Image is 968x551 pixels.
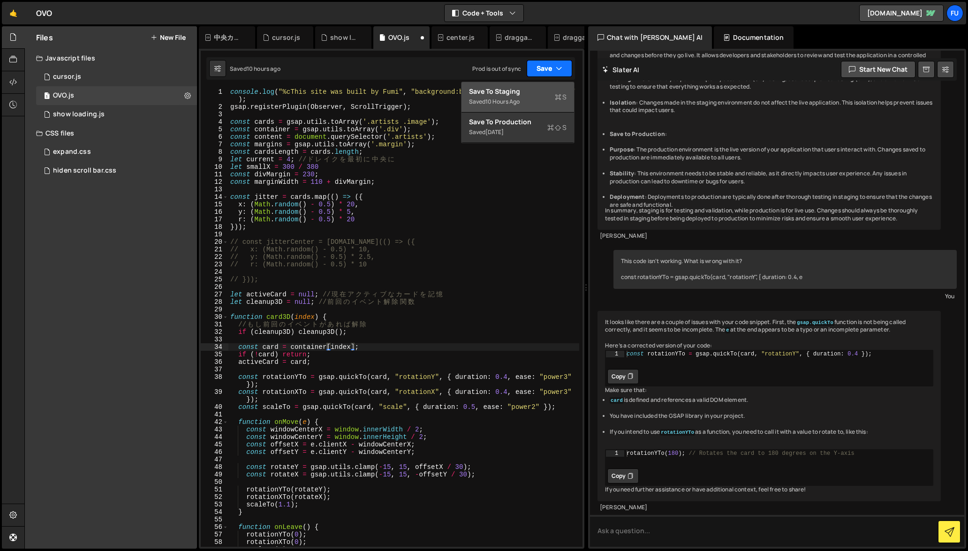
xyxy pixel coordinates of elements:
div: draggable using Observer.css [563,33,593,42]
div: 38 [201,373,228,388]
div: 48 [201,463,228,471]
code: card [610,397,624,404]
a: [DOMAIN_NAME] [859,5,944,22]
div: 18 [201,223,228,231]
div: 43 [201,426,228,433]
button: Save to StagingS Saved10 hours ago [461,82,574,113]
strong: Stability [610,169,634,177]
div: 46 [201,448,228,456]
li: : The production environment is the live version of your application that users interact with. Ch... [610,146,933,162]
div: show loading.js [330,33,360,42]
div: 2 [201,103,228,111]
div: 20 [201,238,228,246]
button: Start new chat [841,61,915,78]
li: : This environment needs to be stable and reliable, as it directly impacts user experience. Any i... [610,170,933,186]
div: 17267/48012.js [36,68,197,86]
strong: Isolation [610,98,636,106]
div: 4 [201,118,228,126]
div: 49 [201,471,228,478]
div: 33 [201,336,228,343]
strong: Deployment [610,193,645,201]
div: 52 [201,493,228,501]
div: Saved [469,127,567,138]
div: 10 [201,163,228,171]
div: 22 [201,253,228,261]
div: In the context web development and deployment, " to staging" and "save to production" refer to tw... [597,2,941,230]
div: 39 [201,388,228,403]
div: 中央カードゆらゆら.js [214,33,244,42]
div: You [616,291,954,301]
div: 54 [201,508,228,516]
div: 10 hours ago [485,98,520,106]
div: 25 [201,276,228,283]
div: 1 [201,88,228,103]
div: 55 [201,516,228,523]
div: 28 [201,298,228,306]
div: OVO.js [388,33,409,42]
div: 14 [201,193,228,201]
div: Prod is out of sync [472,65,521,73]
div: 31 [201,321,228,328]
div: show loading.js [53,110,105,119]
div: Save to Staging [469,87,567,96]
div: 58 [201,538,228,546]
div: Saved [469,96,567,107]
div: 1 [606,351,624,357]
span: S [555,92,567,102]
div: draggable, scrollable.js [505,33,535,42]
div: 47 [201,456,228,463]
div: 17267/47820.css [36,143,197,161]
li: : This is where you perform quality assurance (QA) testing, user acceptance testing (UAT), and ot... [610,75,933,91]
li: : [610,130,933,138]
div: 6 [201,133,228,141]
button: Save to ProductionS Saved[DATE] [461,113,574,143]
div: [DATE] [485,128,504,136]
span: S [547,123,567,132]
div: cursor.js [272,33,300,42]
div: 17267/47816.css [36,161,197,180]
div: 1 [606,450,624,457]
li: : Deployments to production are typically done after thorough testing in staging to ensure that t... [610,193,933,209]
div: 45 [201,441,228,448]
a: 🤙 [2,2,25,24]
a: Fu [946,5,963,22]
code: rotationYTo [660,429,695,436]
div: center.js [446,33,475,42]
div: OVO [36,8,52,19]
li: is defined and references a valid DOM element. [610,396,933,404]
div: It looks like there are a couple of issues with your code snippet. First, the function is not bei... [597,311,941,501]
button: New File [151,34,186,41]
div: 12 [201,178,228,186]
div: 34 [201,343,228,351]
div: 17267/47848.js [36,86,197,105]
div: 35 [201,351,228,358]
h2: Slater AI [602,65,640,74]
div: OVO.js [53,91,74,100]
div: 10 hours ago [247,65,280,73]
code: gsap.quickTo [796,319,834,326]
li: You have included the GSAP library in your project. [610,412,933,420]
div: expand.css [53,148,91,156]
div: 16 [201,208,228,216]
div: This code isn't working. What is wrong with it? const rotationYTo = gsap.quickTo(card, "rotationY... [613,250,957,288]
div: 7 [201,141,228,148]
span: 1 [44,93,50,100]
div: [PERSON_NAME] [600,504,938,512]
div: 11 [201,171,228,178]
div: 32 [201,328,228,336]
li: : Changes made in the staging environment do not affect the live application. This isolation help... [610,99,933,115]
div: 13 [201,186,228,193]
div: 41 [201,411,228,418]
div: Saved [230,65,280,73]
div: 15 [201,201,228,208]
div: 23 [201,261,228,268]
li: : The staging environment is a replica of the production environment where you can test new featu... [610,44,933,67]
div: 5 [201,126,228,133]
button: Code + Tools [445,5,523,22]
div: 27 [201,291,228,298]
div: 8 [201,148,228,156]
div: 42 [201,418,228,426]
div: hiden scroll bar.css [53,166,116,175]
div: 51 [201,486,228,493]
